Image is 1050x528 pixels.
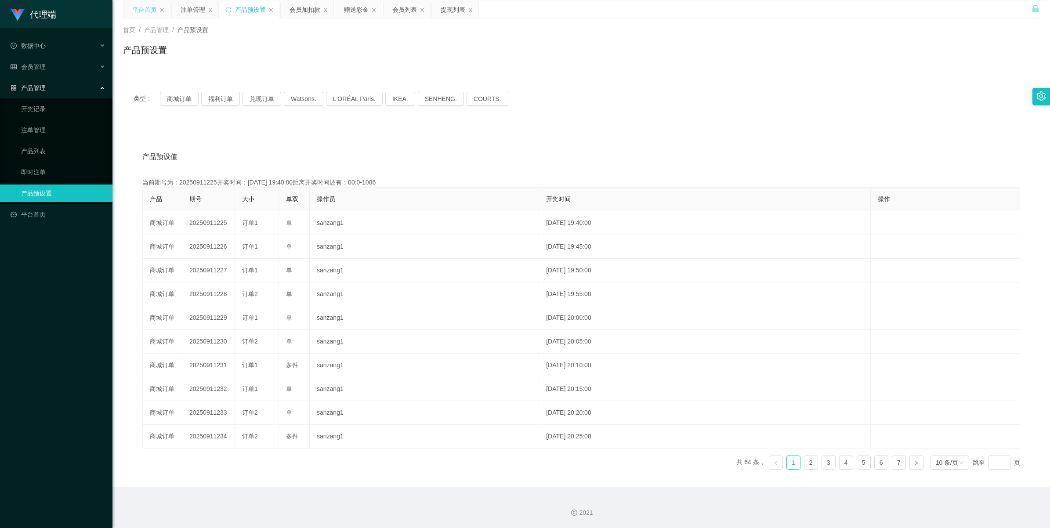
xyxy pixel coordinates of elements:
span: 操作 [878,195,890,203]
button: Watsons. [284,92,323,106]
td: 20250911234 [182,425,235,448]
td: 20250911232 [182,377,235,401]
div: 会员列表 [392,1,417,18]
span: 单 [286,219,292,226]
li: 7 [892,456,906,470]
span: 订单1 [242,267,258,274]
span: 单 [286,267,292,274]
td: 20250911230 [182,330,235,354]
span: 数据中心 [11,42,46,49]
li: 4 [839,456,853,470]
span: 订单1 [242,314,258,321]
td: sanzang1 [310,330,539,354]
i: 图标: right [914,460,919,466]
td: sanzang1 [310,354,539,377]
a: 4 [840,456,853,469]
span: 订单1 [242,219,258,226]
div: 平台首页 [132,1,157,18]
span: 订单1 [242,362,258,369]
span: 开奖时间 [546,195,571,203]
td: 商城订单 [143,211,182,235]
img: logo.9652507e.png [11,9,25,21]
td: 20250911228 [182,282,235,306]
span: 订单2 [242,290,258,297]
td: 商城订单 [143,425,182,448]
span: 单 [286,338,292,345]
td: 20250911231 [182,354,235,377]
div: 10 条/页 [936,456,958,469]
td: 商城订单 [143,330,182,354]
span: 产品预设置 [177,26,208,33]
span: 操作员 [317,195,335,203]
i: 图标: appstore-o [11,85,17,91]
td: [DATE] 19:55:00 [539,282,871,306]
td: 20250911226 [182,235,235,259]
a: 5 [857,456,870,469]
i: 图标: close [323,7,328,13]
button: IKEA. [385,92,415,106]
td: 商城订单 [143,354,182,377]
td: 商城订单 [143,377,182,401]
button: L'ORÉAL Paris. [326,92,383,106]
button: COURTS. [467,92,508,106]
span: / [139,26,141,33]
span: 产品管理 [144,26,169,33]
td: 20250911227 [182,259,235,282]
span: 类型： [134,92,160,106]
td: sanzang1 [310,282,539,306]
span: 单 [286,409,292,416]
a: 注单管理 [21,121,105,139]
td: [DATE] 19:45:00 [539,235,871,259]
td: 商城订单 [143,282,182,306]
button: 商城订单 [160,92,199,106]
a: 3 [822,456,835,469]
td: [DATE] 20:00:00 [539,306,871,330]
span: 多件 [286,362,298,369]
td: [DATE] 19:50:00 [539,259,871,282]
td: sanzang1 [310,425,539,448]
span: 单双 [286,195,298,203]
a: 代理端 [11,11,56,18]
span: 产品预设值 [142,152,177,162]
span: 产品 [150,195,162,203]
li: 下一页 [909,456,923,470]
td: 商城订单 [143,306,182,330]
span: 单 [286,385,292,392]
span: 单 [286,243,292,250]
li: 6 [874,456,888,470]
td: [DATE] 20:15:00 [539,377,871,401]
li: 共 64 条， [736,456,765,470]
div: 跳至 页 [973,456,1020,470]
td: sanzang1 [310,401,539,425]
i: 图标: check-circle-o [11,43,17,49]
a: 产品预设置 [21,184,105,202]
span: 单 [286,290,292,297]
a: 即时注单 [21,163,105,181]
span: 产品管理 [11,84,46,91]
i: 图标: sync [225,7,232,13]
span: 首页 [123,26,135,33]
a: 图标: dashboard平台首页 [11,206,105,223]
a: 6 [875,456,888,469]
td: sanzang1 [310,306,539,330]
li: 5 [857,456,871,470]
i: 图标: left [773,460,778,466]
span: 会员管理 [11,63,46,70]
td: 商城订单 [143,401,182,425]
h1: 代理端 [30,0,56,29]
td: [DATE] 20:20:00 [539,401,871,425]
button: SENHENG. [418,92,464,106]
span: 大小 [242,195,254,203]
td: 20250911233 [182,401,235,425]
button: 兑现订单 [243,92,281,106]
td: [DATE] 19:40:00 [539,211,871,235]
h1: 产品预设置 [123,43,167,57]
a: 产品列表 [21,142,105,160]
div: 产品预设置 [235,1,266,18]
td: sanzang1 [310,377,539,401]
a: 7 [892,456,905,469]
i: 图标: copyright [571,510,577,516]
li: 2 [804,456,818,470]
td: 商城订单 [143,259,182,282]
div: 赠送彩金 [344,1,369,18]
